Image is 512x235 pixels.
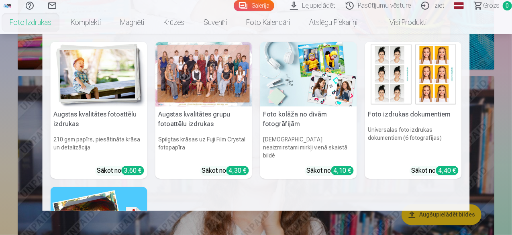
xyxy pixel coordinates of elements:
h5: Foto izdrukas dokumentiem [365,106,462,123]
span: 0 [503,1,512,10]
img: Foto kolāža no divām fotogrāfijām [260,42,357,106]
h6: [DEMOGRAPHIC_DATA] neaizmirstami mirkļi vienā skaistā bildē [260,132,357,163]
img: Augstas kvalitātes fotoattēlu izdrukas [51,42,147,106]
h5: Foto kolāža no divām fotogrāfijām [260,106,357,132]
a: Foto kolāža no divām fotogrāfijāmFoto kolāža no divām fotogrāfijām[DEMOGRAPHIC_DATA] neaizmirstam... [260,42,357,179]
a: Visi produkti [367,11,436,34]
a: Atslēgu piekariņi [300,11,367,34]
h5: Augstas kvalitātes fotoattēlu izdrukas [51,106,147,132]
div: Sākot no [202,166,249,176]
a: Foto kalendāri [237,11,300,34]
div: 4,30 € [226,166,249,175]
a: Komplekti [61,11,110,34]
div: 4,10 € [331,166,354,175]
img: /fa1 [3,3,12,8]
div: 3,60 € [122,166,144,175]
div: Sākot no [412,166,459,176]
h6: Universālas foto izdrukas dokumentiem (6 fotogrāfijas) [365,123,462,163]
span: Grozs [483,1,500,10]
a: Augstas kvalitātes grupu fotoattēlu izdrukasSpilgtas krāsas uz Fuji Film Crystal fotopapīraSākot ... [155,42,252,179]
h6: 210 gsm papīrs, piesātināta krāsa un detalizācija [51,132,147,163]
img: Foto izdrukas dokumentiem [365,42,462,106]
div: 4,40 € [436,166,459,175]
a: Augstas kvalitātes fotoattēlu izdrukasAugstas kvalitātes fotoattēlu izdrukas210 gsm papīrs, piesā... [51,42,147,179]
a: Krūzes [154,11,194,34]
h6: Spilgtas krāsas uz Fuji Film Crystal fotopapīra [155,132,252,163]
a: Suvenīri [194,11,237,34]
a: Foto izdrukas dokumentiemFoto izdrukas dokumentiemUniversālas foto izdrukas dokumentiem (6 fotogr... [365,42,462,179]
div: Sākot no [97,166,144,176]
a: Magnēti [110,11,154,34]
div: Sākot no [307,166,354,176]
h5: Augstas kvalitātes grupu fotoattēlu izdrukas [155,106,252,132]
